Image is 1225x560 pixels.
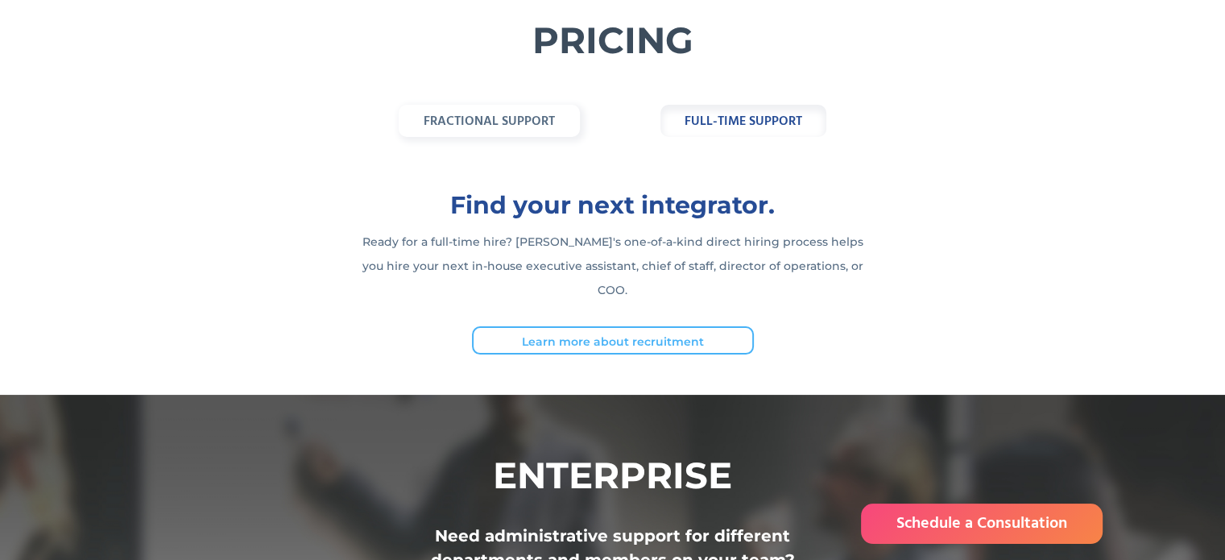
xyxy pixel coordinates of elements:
[331,459,895,492] h1: enterprise
[472,326,754,355] a: Learn more about recruitment
[355,230,871,302] p: Ready for a full-time hire? [PERSON_NAME]'s one-of-a-kind direct hiring process helps you hire yo...
[424,111,555,132] strong: fractional support
[685,111,802,132] strong: full-time support
[355,185,871,226] h3: Find your next integrator.
[861,504,1103,544] a: Schedule a Consultation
